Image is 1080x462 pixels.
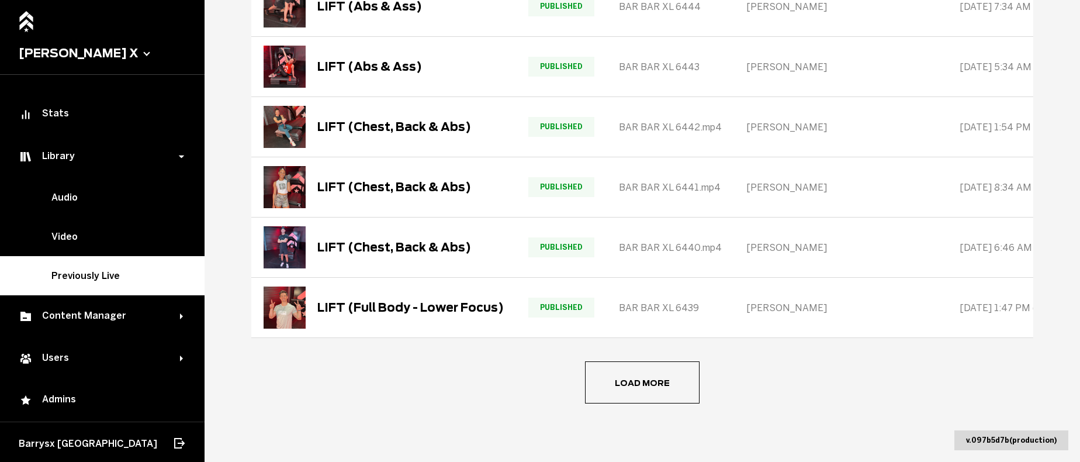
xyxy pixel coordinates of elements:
div: LIFT (Chest, Back & Abs) [317,120,471,134]
img: LIFT (Abs & Ass) [264,46,306,88]
span: [DATE] 1:54 PM (PST) [960,122,1059,133]
span: PUBLISHED [528,298,594,318]
img: LIFT (Chest, Back & Abs) [264,166,306,208]
div: LIFT (Chest, Back & Abs) [317,240,471,254]
span: [PERSON_NAME] [746,242,827,253]
div: Stats [19,108,186,122]
span: BAR BAR XL 6443 [619,61,700,73]
span: [PERSON_NAME] [746,182,827,193]
div: Admins [19,394,186,408]
div: LIFT (Chest, Back & Abs) [317,180,471,194]
div: LIFT (Full Body - Lower Focus) [317,301,504,315]
span: BAR BAR XL 6440.mp4 [619,242,722,253]
span: PUBLISHED [528,237,594,257]
div: LIFT (Abs & Ass) [317,60,422,74]
a: Home [16,5,37,30]
span: [PERSON_NAME] [746,302,827,313]
img: LIFT (Chest, Back & Abs) [264,226,306,268]
div: Library [19,150,180,164]
span: [DATE] 1:47 PM (PST) [960,302,1058,313]
img: LIFT (Chest, Back & Abs) [264,106,306,148]
span: Barrysx [GEOGRAPHIC_DATA] [19,438,157,449]
img: LIFT (Full Body - Lower Focus) [264,287,306,329]
span: PUBLISHED [528,177,594,197]
span: BAR BAR XL 6439 [619,302,699,313]
span: [PERSON_NAME] [746,122,827,133]
div: v. 097b5d7b ( production ) [954,430,1068,450]
div: Content Manager [19,309,180,323]
span: [DATE] 8:34 AM (PST) [960,182,1060,193]
span: [DATE] 7:34 AM (PST) [960,1,1059,12]
span: BAR BAR XL 6441.mp4 [619,182,721,193]
span: PUBLISHED [528,57,594,77]
div: Users [19,351,180,366]
span: PUBLISHED [528,117,594,137]
span: BAR BAR XL 6442.mp4 [619,122,722,133]
span: [PERSON_NAME] [746,61,827,73]
button: [PERSON_NAME] X [19,46,186,60]
button: Log out [166,430,192,456]
span: [DATE] 6:46 AM (PST) [960,242,1060,253]
span: BAR BAR XL 6444 [619,1,701,12]
span: [DATE] 5:34 AM (PST) [960,61,1060,73]
span: [PERSON_NAME] [746,1,827,12]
